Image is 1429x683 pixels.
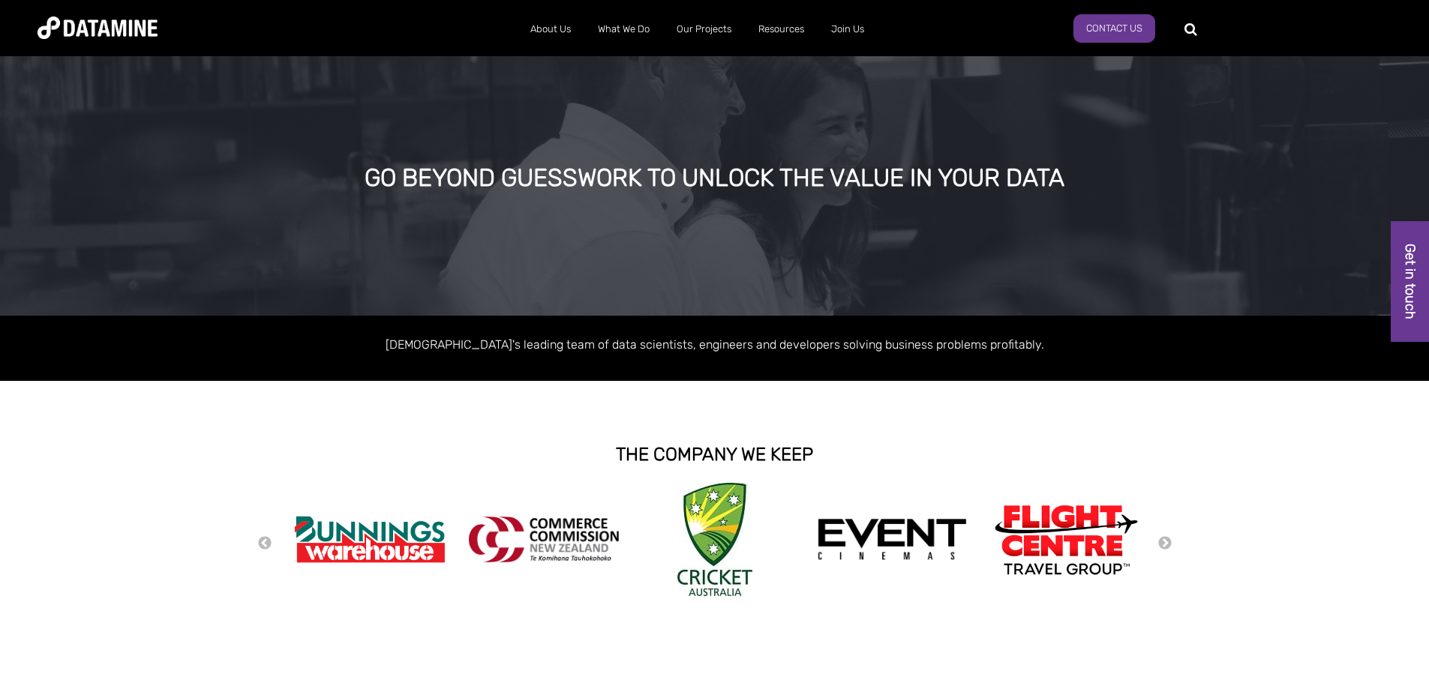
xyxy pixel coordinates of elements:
[1073,14,1155,43] a: Contact Us
[677,483,752,596] img: Cricket Australia
[663,10,745,49] a: Our Projects
[616,444,813,465] strong: THE COMPANY WE KEEP
[162,165,1267,192] div: GO BEYOND GUESSWORK TO UNLOCK THE VALUE IN YOUR DATA
[295,511,445,568] img: Bunnings Warehouse
[38,16,158,39] img: Datamine
[991,501,1141,578] img: Flight Centre
[287,334,1142,355] p: [DEMOGRAPHIC_DATA]'s leading team of data scientists, engineers and developers solving business p...
[1157,535,1172,552] button: Next
[469,517,619,562] img: commercecommission
[584,10,663,49] a: What We Do
[517,10,584,49] a: About Us
[1391,221,1429,342] a: Get in touch
[817,518,967,562] img: event cinemas
[257,535,272,552] button: Previous
[745,10,818,49] a: Resources
[818,10,878,49] a: Join Us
